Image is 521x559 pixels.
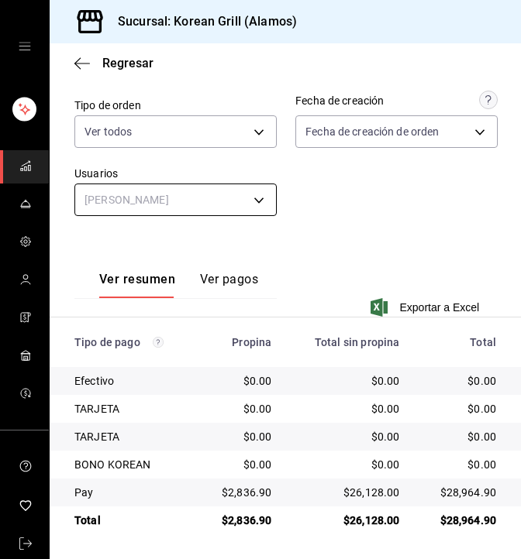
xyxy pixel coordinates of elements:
div: Propina [209,336,271,348]
div: Total [74,513,185,528]
div: Total [424,336,496,348]
div: $0.00 [424,373,496,389]
div: $0.00 [296,429,399,444]
div: TARJETA [74,429,185,444]
div: $2,836.90 [209,485,271,500]
div: Fecha de creación [295,93,384,109]
div: $0.00 [424,457,496,472]
label: Usuarios [74,168,277,179]
button: Ver pagos [200,272,258,298]
div: $28,964.90 [424,485,496,500]
button: Regresar [74,56,154,70]
div: $0.00 [209,429,271,444]
div: $0.00 [209,373,271,389]
div: $28,964.90 [424,513,496,528]
button: Exportar a Excel [374,298,480,317]
label: Tipo de orden [74,100,277,111]
div: $0.00 [424,401,496,417]
div: $0.00 [296,401,399,417]
div: Efectivo [74,373,185,389]
span: Ver todos [85,124,132,139]
div: navigation tabs [99,272,258,298]
div: BONO KOREAN [74,457,185,472]
div: $0.00 [296,457,399,472]
div: Pay [74,485,185,500]
button: Ver resumen [99,272,175,298]
div: $26,128.00 [296,513,399,528]
div: $0.00 [209,401,271,417]
div: $0.00 [209,457,271,472]
div: Total sin propina [296,336,399,348]
div: $0.00 [424,429,496,444]
button: open drawer [19,40,31,53]
div: $2,836.90 [209,513,271,528]
span: Regresar [102,56,154,70]
svg: Los pagos realizados con Pay y otras terminales son montos brutos. [153,337,164,348]
div: Tipo de pago [74,336,185,348]
span: Fecha de creación de orden [305,124,439,139]
h3: Sucursal: Korean Grill (Alamos) [105,12,297,31]
div: TARJETA [74,401,185,417]
div: $26,128.00 [296,485,399,500]
div: [PERSON_NAME] [74,183,277,216]
div: $0.00 [296,373,399,389]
